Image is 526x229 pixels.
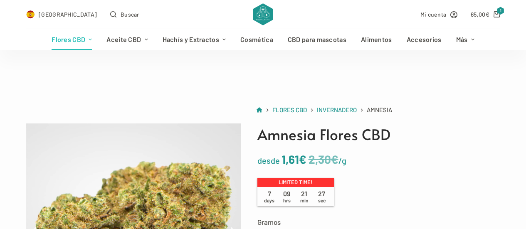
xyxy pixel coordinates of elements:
[257,178,334,187] p: Limited time!
[280,29,353,50] a: CBD para mascotas
[110,10,139,19] button: Abrir formulario de búsqueda
[399,29,449,50] a: Accesorios
[278,190,296,204] span: 09
[317,106,357,113] span: Invernadero
[471,11,489,18] bdi: 65,00
[26,10,35,19] img: ES Flag
[449,29,482,50] a: Más
[264,197,274,203] span: days
[318,197,326,203] span: sec
[309,152,338,166] bdi: 2,30
[121,10,139,19] span: Buscar
[420,10,447,19] span: Mi cuenta
[420,10,458,19] a: Mi cuenta
[233,29,281,50] a: Cosmética
[257,155,280,165] span: desde
[44,29,99,50] a: Flores CBD
[257,216,500,228] label: Gramos
[338,155,346,165] span: /g
[300,197,309,203] span: min
[353,29,399,50] a: Alimentos
[26,10,97,19] a: Select Country
[317,105,357,115] a: Invernadero
[272,105,307,115] a: Flores CBD
[331,152,338,166] span: €
[39,10,97,19] span: [GEOGRAPHIC_DATA]
[367,105,392,115] span: Amnesia
[253,3,273,26] img: CBD Alchemy
[283,197,291,203] span: hrs
[155,29,233,50] a: Hachís y Extractos
[282,152,306,166] bdi: 1,61
[44,29,482,50] nav: Menú de cabecera
[272,106,307,113] span: Flores CBD
[99,29,155,50] a: Aceite CBD
[261,190,278,204] span: 7
[257,123,500,145] h1: Amnesia Flores CBD
[471,10,500,19] a: Carro de compra
[296,190,313,204] span: 21
[299,152,306,166] span: €
[486,11,489,18] span: €
[497,7,504,15] span: 1
[313,190,331,204] span: 27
